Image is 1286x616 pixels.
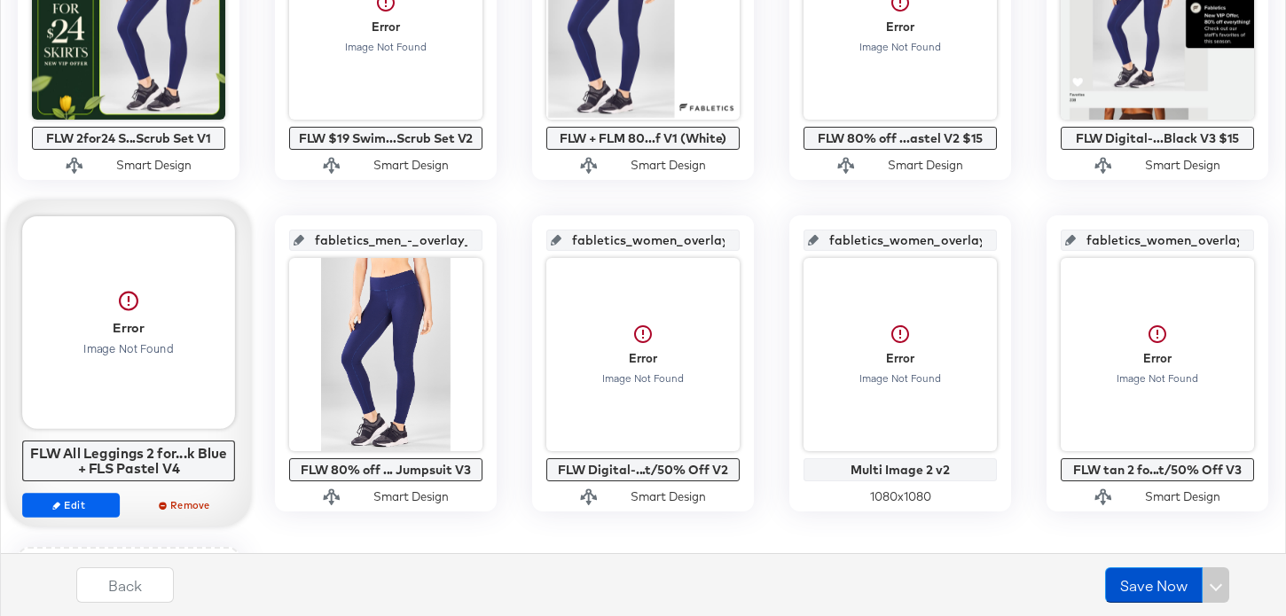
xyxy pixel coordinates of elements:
button: Back [76,567,174,603]
div: FLW $19 Swim...Scrub Set V2 [294,131,478,145]
div: Smart Design [373,157,449,174]
div: Smart Design [373,488,449,505]
span: Edit [30,498,112,511]
div: Smart Design [1145,157,1220,174]
div: FLW tan 2 fo...t/50% Off V3 [1065,463,1250,477]
div: Multi Image 2 v2 [808,463,992,477]
span: Remove [145,498,227,511]
div: FLW Digital-...t/50% Off V2 [551,463,735,477]
div: Smart Design [631,157,706,174]
div: 1080 x 1080 [804,488,997,505]
div: FLW 80% off ... Jumpsuit V3 [294,463,478,477]
button: Remove [137,493,235,518]
div: Smart Design [116,157,192,174]
div: FLW 80% off ...astel V2 $15 [808,131,992,145]
div: Smart Design [1145,488,1220,505]
div: Smart Design [888,157,963,174]
div: FLW 2for24 S...Scrub Set V1 [36,131,221,145]
div: Smart Design [631,488,706,505]
div: FLW All Leggings 2 for...k Blue + FLS Pastel V4 [27,445,231,476]
button: Save Now [1105,567,1203,603]
div: FLW Digital-...Black V3 $15 [1065,131,1250,145]
div: FLW + FLM 80...f V1 (White) [551,131,735,145]
button: Edit [22,493,120,518]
